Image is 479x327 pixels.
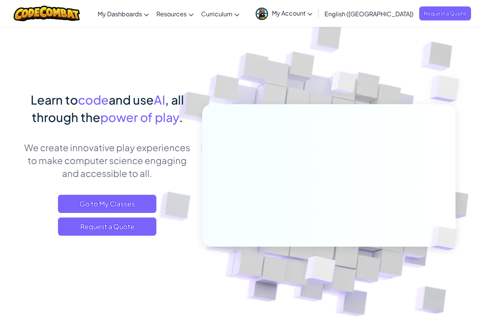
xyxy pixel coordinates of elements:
[256,8,268,20] img: avatar
[154,92,165,107] span: AI
[58,195,156,213] a: Go to My Classes
[272,9,312,17] span: My Account
[197,3,243,24] a: Curriculum
[325,10,413,18] span: English ([GEOGRAPHIC_DATA])
[98,10,142,18] span: My Dashboards
[78,92,109,107] span: code
[156,10,187,18] span: Resources
[252,2,316,25] a: My Account
[58,217,156,236] a: Request a Quote
[100,110,179,125] span: power of play
[153,3,197,24] a: Resources
[31,92,78,107] span: Learn to
[201,10,232,18] span: Curriculum
[94,3,153,24] a: My Dashboards
[286,240,354,303] img: Overlap cubes
[321,3,417,24] a: English ([GEOGRAPHIC_DATA])
[419,6,471,20] a: Request a Quote
[109,92,154,107] span: and use
[179,110,183,125] span: .
[24,141,191,180] p: We create innovative play experiences to make computer science engaging and accessible to all.
[14,6,80,21] img: CodeCombat logo
[418,211,475,266] img: Overlap cubes
[317,56,371,113] img: Overlap cubes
